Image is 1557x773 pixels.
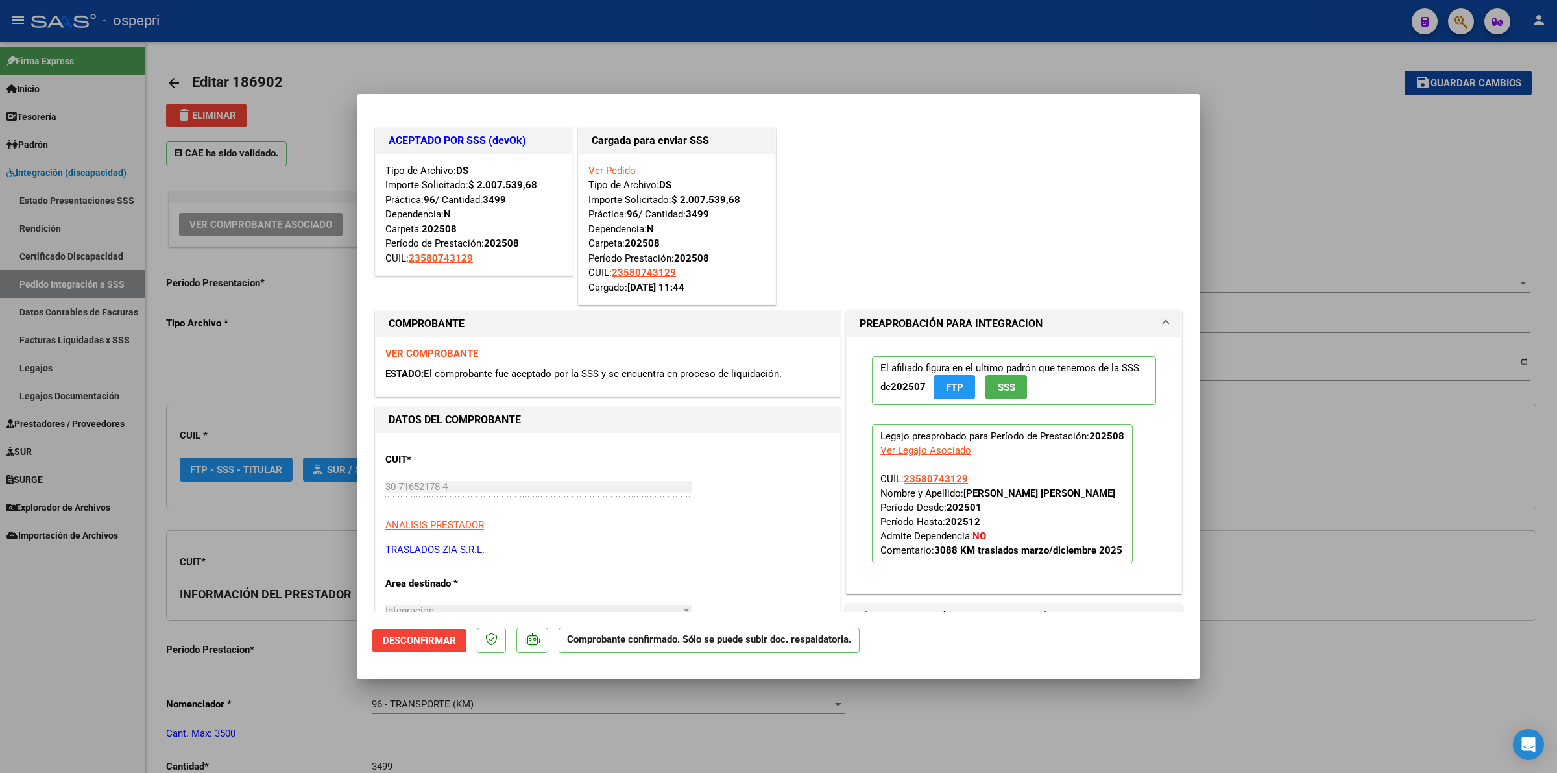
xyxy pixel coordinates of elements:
[456,165,468,177] strong: DS
[588,165,636,177] a: Ver Pedido
[385,576,519,591] p: Area destinado *
[484,238,519,249] strong: 202508
[934,375,975,399] button: FTP
[424,368,782,380] span: El comprobante fue aceptado por la SSS y se encuentra en proceso de liquidación.
[627,282,684,293] strong: [DATE] 11:44
[880,443,971,458] div: Ver Legajo Asociado
[945,516,980,528] strong: 202512
[998,382,1015,393] span: SSS
[1513,729,1544,760] div: Open Intercom Messenger
[389,317,465,330] strong: COMPROBANTE
[880,545,1122,556] span: Comentario:
[612,267,676,278] span: 23580743129
[963,487,1115,499] strong: [PERSON_NAME] [PERSON_NAME]
[972,530,986,542] strong: NO
[424,194,435,206] strong: 96
[409,252,473,264] span: 23580743129
[389,133,559,149] h1: ACEPTADO POR SSS (devOk)
[385,543,830,558] p: TRASLADOS ZIA S.R.L.
[872,356,1156,405] p: El afiliado figura en el ultimo padrón que tenemos de la SSS de
[904,473,968,485] span: 23580743129
[860,609,1048,625] h1: DOCUMENTACIÓN RESPALDATORIA
[847,311,1181,337] mat-expansion-panel-header: PREAPROBACIÓN PARA INTEGRACION
[847,337,1181,593] div: PREAPROBACIÓN PARA INTEGRACION
[946,382,963,393] span: FTP
[468,179,537,191] strong: $ 2.007.539,68
[592,133,762,149] h1: Cargada para enviar SSS
[422,223,457,235] strong: 202508
[659,179,671,191] strong: DS
[674,252,709,264] strong: 202508
[385,368,424,380] span: ESTADO:
[647,223,654,235] strong: N
[947,502,982,513] strong: 202501
[385,605,434,617] span: Integración
[372,629,466,652] button: Desconfirmar
[385,348,478,360] a: VER COMPROBANTE
[483,194,506,206] strong: 3499
[686,208,709,220] strong: 3499
[385,164,562,266] div: Tipo de Archivo: Importe Solicitado: Práctica: / Cantidad: Dependencia: Carpeta: Período de Prest...
[891,381,926,393] strong: 202507
[559,628,860,653] p: Comprobante confirmado. Sólo se puede subir doc. respaldatoria.
[880,473,1122,556] span: CUIL: Nombre y Apellido: Período Desde: Período Hasta: Admite Dependencia:
[385,519,484,531] span: ANALISIS PRESTADOR
[860,316,1043,332] h1: PREAPROBACIÓN PARA INTEGRACION
[985,375,1027,399] button: SSS
[1089,430,1124,442] strong: 202508
[625,238,660,249] strong: 202508
[389,413,521,426] strong: DATOS DEL COMPROBANTE
[385,452,519,467] p: CUIT
[588,164,766,295] div: Tipo de Archivo: Importe Solicitado: Práctica: / Cantidad: Dependencia: Carpeta: Período Prestaci...
[627,208,638,220] strong: 96
[444,208,451,220] strong: N
[872,424,1133,563] p: Legajo preaprobado para Período de Prestación:
[934,545,1122,556] strong: 3088 KM traslados marzo/diciembre 2025
[671,194,740,206] strong: $ 2.007.539,68
[383,635,456,646] span: Desconfirmar
[847,604,1181,630] mat-expansion-panel-header: DOCUMENTACIÓN RESPALDATORIA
